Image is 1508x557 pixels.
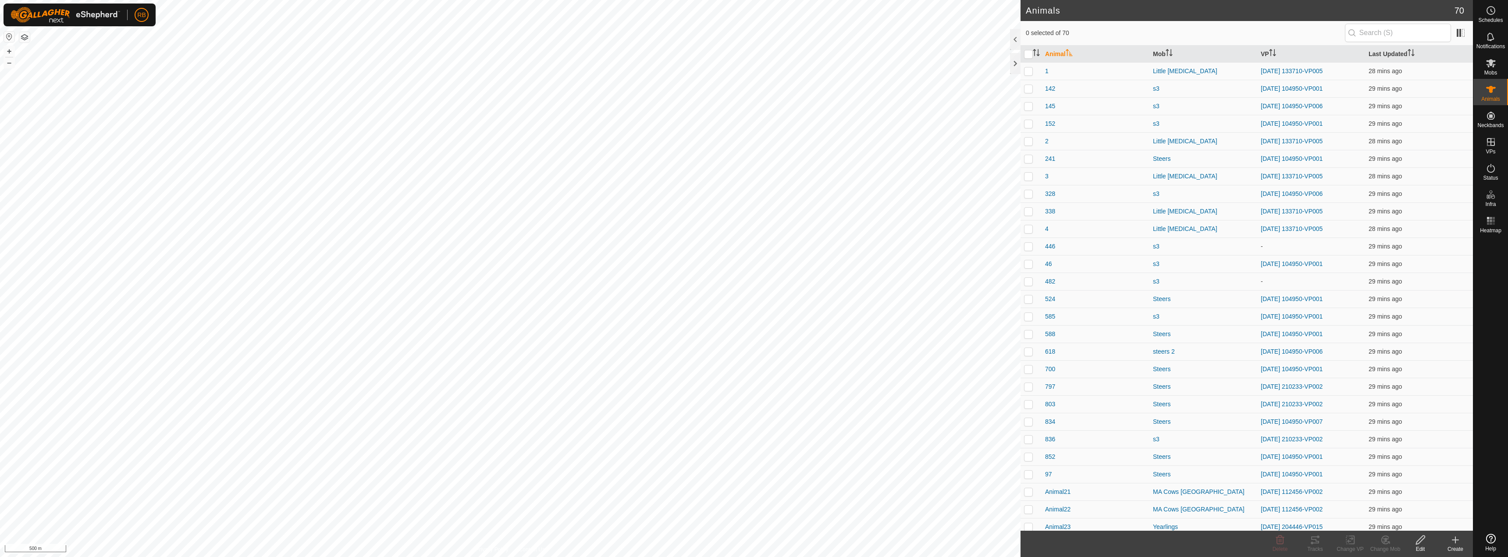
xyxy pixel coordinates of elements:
[4,57,14,68] button: –
[1365,46,1473,63] th: Last Updated
[1153,259,1254,269] div: s3
[1153,242,1254,251] div: s3
[1273,546,1288,552] span: Delete
[1153,382,1254,391] div: Steers
[1484,70,1497,75] span: Mobs
[1153,470,1254,479] div: Steers
[1369,208,1402,215] span: 7 Oct 2025, 8:03 am
[1369,85,1402,92] span: 7 Oct 2025, 8:03 am
[1261,488,1323,495] a: [DATE] 112456-VP002
[1483,175,1498,181] span: Status
[1153,137,1254,146] div: Little [MEDICAL_DATA]
[1486,149,1495,154] span: VPs
[1153,487,1254,497] div: MA Cows [GEOGRAPHIC_DATA]
[1477,123,1504,128] span: Neckbands
[1261,208,1323,215] a: [DATE] 133710-VP005
[1045,294,1055,304] span: 524
[1045,84,1055,93] span: 142
[1369,488,1402,495] span: 7 Oct 2025, 8:04 am
[1261,330,1323,337] a: [DATE] 104950-VP001
[1045,470,1052,479] span: 97
[1045,67,1049,76] span: 1
[1369,330,1402,337] span: 7 Oct 2025, 8:03 am
[1257,46,1365,63] th: VP
[1153,119,1254,128] div: s3
[1261,260,1323,267] a: [DATE] 104950-VP001
[1261,313,1323,320] a: [DATE] 104950-VP001
[1345,24,1451,42] input: Search (S)
[1478,18,1503,23] span: Schedules
[1045,259,1052,269] span: 46
[1408,50,1415,57] p-sorticon: Activate to sort
[1149,46,1257,63] th: Mob
[1153,400,1254,409] div: Steers
[1153,452,1254,461] div: Steers
[1153,505,1254,514] div: MA Cows [GEOGRAPHIC_DATA]
[1045,224,1049,234] span: 4
[1261,453,1323,460] a: [DATE] 104950-VP001
[1369,313,1402,320] span: 7 Oct 2025, 8:03 am
[1153,277,1254,286] div: s3
[1438,545,1473,553] div: Create
[1045,365,1055,374] span: 700
[1369,173,1402,180] span: 7 Oct 2025, 8:04 am
[19,32,30,43] button: Map Layers
[1368,545,1403,553] div: Change Mob
[1261,225,1323,232] a: [DATE] 133710-VP005
[11,7,120,23] img: Gallagher Logo
[1166,50,1173,57] p-sorticon: Activate to sort
[1045,330,1055,339] span: 588
[1045,400,1055,409] span: 803
[1153,207,1254,216] div: Little [MEDICAL_DATA]
[1042,46,1149,63] th: Animal
[1261,120,1323,127] a: [DATE] 104950-VP001
[1045,505,1071,514] span: Animal22
[1485,202,1496,207] span: Infra
[1476,44,1505,49] span: Notifications
[1033,50,1040,57] p-sorticon: Activate to sort
[1369,155,1402,162] span: 7 Oct 2025, 8:03 am
[1153,102,1254,111] div: s3
[1455,4,1464,17] span: 70
[1045,137,1049,146] span: 2
[1333,545,1368,553] div: Change VP
[1369,506,1402,513] span: 7 Oct 2025, 8:04 am
[1481,96,1500,102] span: Animals
[1045,417,1055,426] span: 834
[1153,347,1254,356] div: steers 2
[1369,365,1402,373] span: 7 Oct 2025, 8:03 am
[1153,67,1254,76] div: Little [MEDICAL_DATA]
[476,546,509,553] a: Privacy Policy
[137,11,146,20] span: RB
[1045,172,1049,181] span: 3
[1045,347,1055,356] span: 618
[1026,28,1345,38] span: 0 selected of 70
[1045,277,1055,286] span: 482
[1473,530,1508,555] a: Help
[1153,189,1254,199] div: s3
[1153,330,1254,339] div: Steers
[1045,102,1055,111] span: 145
[1369,278,1402,285] span: 7 Oct 2025, 8:03 am
[1369,401,1402,408] span: 7 Oct 2025, 8:03 am
[1261,278,1263,285] app-display-virtual-paddock-transition: -
[1045,154,1055,163] span: 241
[1261,418,1323,425] a: [DATE] 104950-VP007
[1369,138,1402,145] span: 7 Oct 2025, 8:04 am
[1261,523,1323,530] a: [DATE] 204446-VP015
[1269,50,1276,57] p-sorticon: Activate to sort
[1261,155,1323,162] a: [DATE] 104950-VP001
[1153,84,1254,93] div: s3
[4,46,14,57] button: +
[1153,522,1254,532] div: Yearlings
[1153,154,1254,163] div: Steers
[1045,207,1055,216] span: 338
[1261,243,1263,250] app-display-virtual-paddock-transition: -
[1369,453,1402,460] span: 7 Oct 2025, 8:03 am
[1261,67,1323,75] a: [DATE] 133710-VP005
[1153,172,1254,181] div: Little [MEDICAL_DATA]
[1369,67,1402,75] span: 7 Oct 2025, 8:04 am
[1261,295,1323,302] a: [DATE] 104950-VP001
[1369,120,1402,127] span: 7 Oct 2025, 8:03 am
[1153,365,1254,374] div: Steers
